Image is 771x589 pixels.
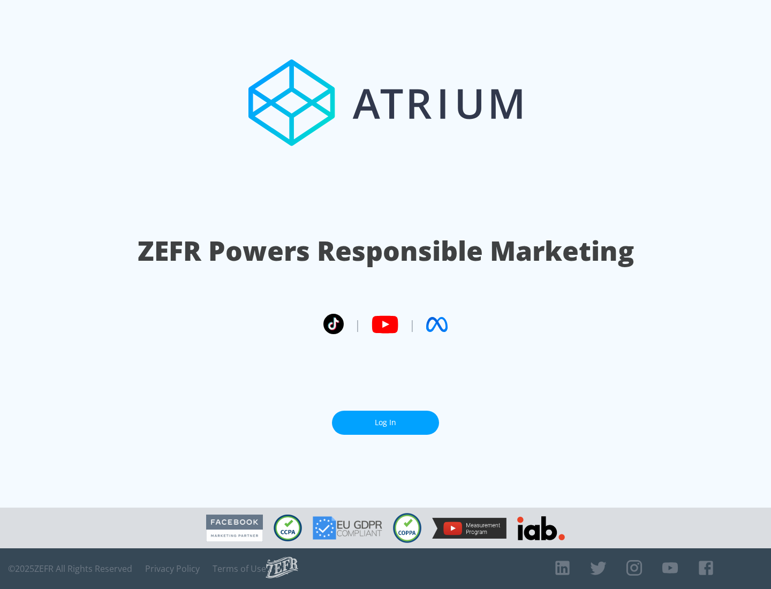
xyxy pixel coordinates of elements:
a: Log In [332,411,439,435]
img: Facebook Marketing Partner [206,515,263,542]
span: | [354,316,361,333]
h1: ZEFR Powers Responsible Marketing [138,232,634,269]
span: | [409,316,415,333]
img: YouTube Measurement Program [432,518,507,539]
img: CCPA Compliant [274,515,302,541]
img: GDPR Compliant [313,516,382,540]
img: COPPA Compliant [393,513,421,543]
a: Terms of Use [213,563,266,574]
img: IAB [517,516,565,540]
span: © 2025 ZEFR All Rights Reserved [8,563,132,574]
a: Privacy Policy [145,563,200,574]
